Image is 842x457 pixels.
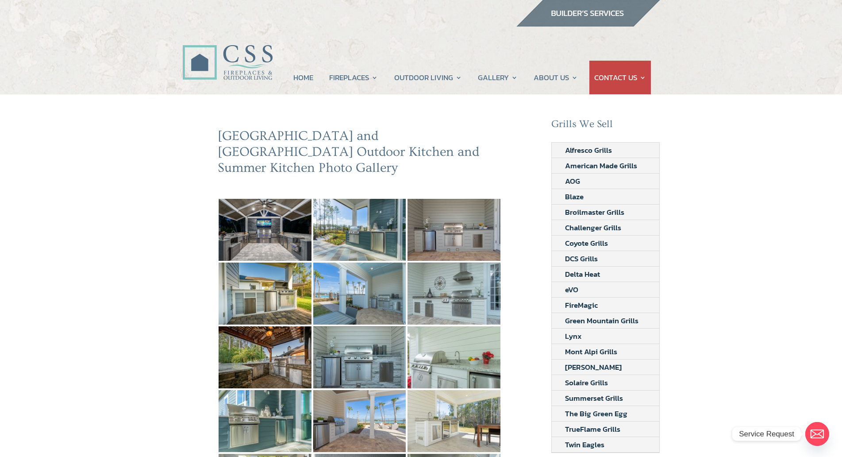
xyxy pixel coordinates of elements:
[552,158,650,173] a: American Made Grills
[552,298,611,313] a: FireMagic
[313,390,406,452] img: 10
[552,174,593,189] a: AOG
[551,118,660,135] h2: Grills We Sell
[552,205,638,220] a: Broilmaster Grills
[182,20,273,85] img: CSS Fireplaces & Outdoor Living (Formerly Construction Solutions & Supply)- Jacksonville Ormond B...
[408,263,500,325] img: 5
[552,220,634,235] a: Challenger Grills
[408,326,500,388] img: 8
[293,61,313,94] a: HOME
[552,329,595,344] a: Lynx
[394,61,462,94] a: OUTDOOR LIVING
[552,143,625,158] a: Alfresco Grills
[219,263,311,325] img: 3
[552,251,611,266] a: DCS Grills
[219,390,311,452] img: 9
[552,375,621,390] a: Solaire Grills
[313,199,406,261] img: 1
[218,128,502,180] h2: [GEOGRAPHIC_DATA] and [GEOGRAPHIC_DATA] Outdoor Kitchen and Summer Kitchen Photo Gallery
[552,422,634,437] a: TrueFlame Grills
[594,61,646,94] a: CONTACT US
[552,437,618,452] a: Twin Eagles
[552,267,613,282] a: Delta Heat
[534,61,578,94] a: ABOUT US
[552,391,636,406] a: Summerset Grills
[552,360,635,375] a: [PERSON_NAME]
[313,326,406,388] img: 7
[552,406,641,421] a: The Big Green Egg
[219,326,311,388] img: 6
[805,422,829,446] a: Email
[329,61,378,94] a: FIREPLACES
[219,199,311,261] img: 30
[552,236,621,251] a: Coyote Grills
[552,282,592,297] a: eVO
[552,189,597,204] a: Blaze
[552,344,631,359] a: Mont Alpi Grills
[408,199,500,261] img: 2
[313,263,406,325] img: 4
[408,390,500,452] img: 11
[552,313,652,328] a: Green Mountain Grills
[478,61,518,94] a: GALLERY
[516,18,660,30] a: builder services construction supply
